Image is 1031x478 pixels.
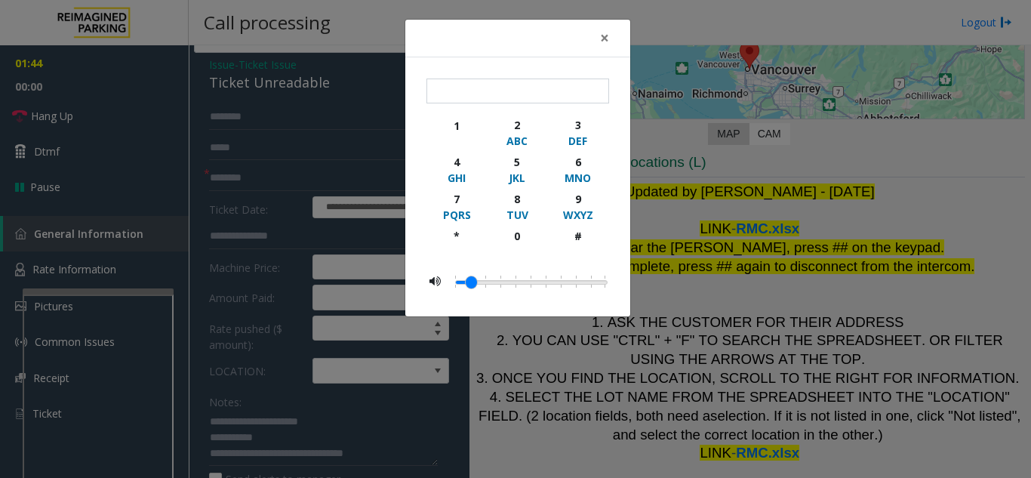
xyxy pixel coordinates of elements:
li: 0.3 [538,272,553,291]
div: # [557,228,599,244]
button: 9WXYZ [547,188,608,225]
li: 0.5 [599,272,605,291]
button: Close [589,20,620,57]
div: ABC [497,133,538,149]
div: DEF [557,133,599,149]
li: 0.1 [478,272,493,291]
button: 3DEF [547,114,608,151]
button: 5JKL [487,151,548,188]
div: 9 [557,191,599,207]
div: WXYZ [557,207,599,223]
button: # [547,225,608,261]
div: 4 [436,154,478,170]
button: 6MNO [547,151,608,188]
li: 0.4 [568,272,583,291]
div: PQRS [436,207,478,223]
div: 6 [557,154,599,170]
button: 7PQRS [426,188,488,225]
div: 1 [436,118,478,134]
li: 0.05 [463,272,478,291]
button: 0 [487,225,548,261]
li: 0.15 [493,272,508,291]
div: GHI [436,170,478,186]
li: 0.25 [523,272,538,291]
button: 4GHI [426,151,488,188]
button: 1 [426,114,488,151]
div: 3 [557,117,599,133]
li: 0.2 [508,272,523,291]
li: 0.35 [553,272,568,291]
div: 8 [497,191,538,207]
li: 0.45 [583,272,599,291]
div: TUV [497,207,538,223]
div: JKL [497,170,538,186]
div: 0 [497,228,538,244]
div: MNO [557,170,599,186]
button: 8TUV [487,188,548,225]
a: Drag [466,276,477,288]
div: 5 [497,154,538,170]
div: 2 [497,117,538,133]
li: 0 [455,272,463,291]
div: 7 [436,191,478,207]
button: 2ABC [487,114,548,151]
span: × [600,27,609,48]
